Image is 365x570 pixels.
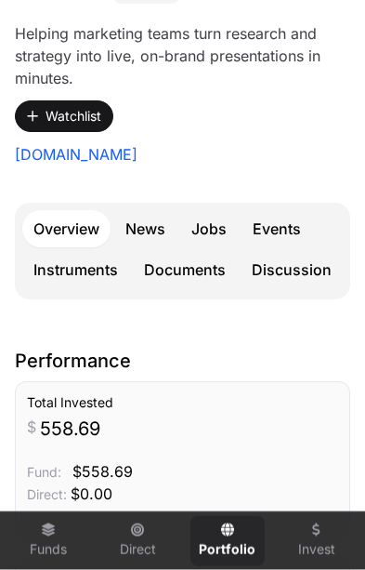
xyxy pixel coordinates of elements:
[133,251,237,288] a: Documents
[27,416,36,438] span: $
[11,516,85,566] a: Funds
[272,481,365,570] iframe: Chat Widget
[15,143,137,166] a: [DOMAIN_NAME]
[22,210,343,292] nav: Tabs
[15,100,113,132] button: Watchlist
[22,251,129,288] a: Instruments
[241,210,312,247] a: Events
[40,416,100,442] span: 558.69
[22,210,111,247] a: Overview
[72,462,133,481] span: $558.69
[114,210,176,247] a: News
[27,486,67,502] span: Direct:
[15,22,350,89] p: Helping marketing teams turn research and strategy into live, on-brand presentations in minutes.
[27,393,338,412] h3: Total Invested
[71,484,112,503] span: $0.00
[15,348,350,374] p: Performance
[241,251,343,292] a: Discussion
[180,210,238,247] a: Jobs
[100,516,175,566] a: Direct
[27,464,61,480] span: Fund:
[190,516,265,566] a: Portfolio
